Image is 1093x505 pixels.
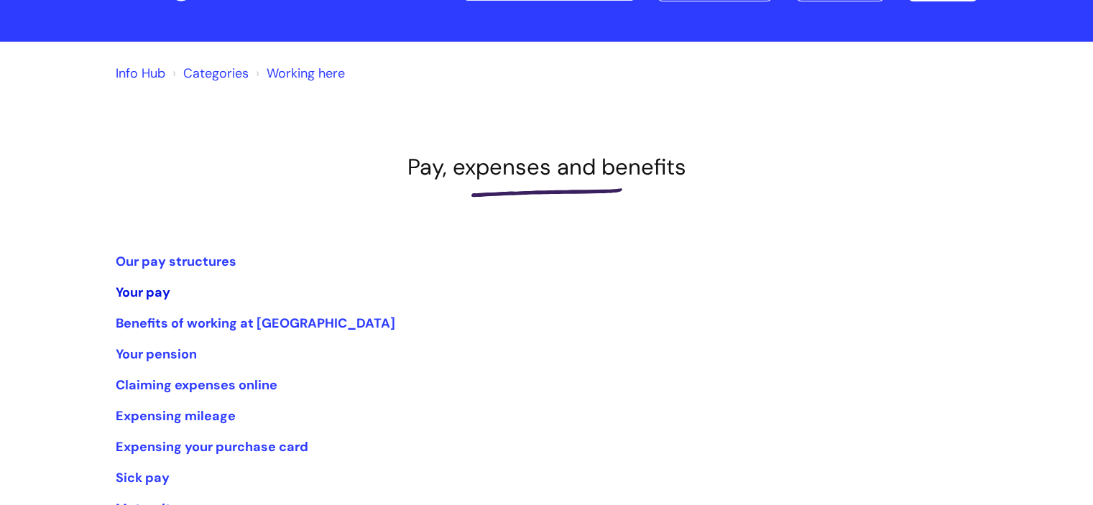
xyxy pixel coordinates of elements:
a: Categories [183,65,249,82]
li: Working here [252,62,345,85]
a: Your pension [116,346,197,363]
a: Our pay structures [116,253,236,270]
a: Benefits of working at [GEOGRAPHIC_DATA] [116,315,395,332]
a: Expensing mileage [116,407,236,425]
a: Your pay [116,284,170,301]
a: Info Hub [116,65,165,82]
a: Sick pay [116,469,170,486]
li: Solution home [169,62,249,85]
h1: Pay, expenses and benefits [116,154,978,180]
a: Working here [267,65,345,82]
a: Claiming expenses online [116,376,277,394]
a: Expensing your purchase card [116,438,308,455]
